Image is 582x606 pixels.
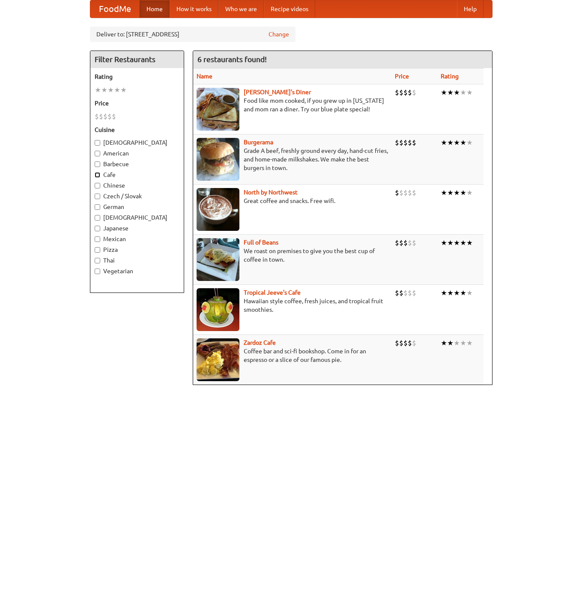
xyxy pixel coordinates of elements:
[101,85,107,95] li: ★
[95,161,100,167] input: Barbecue
[95,194,100,199] input: Czech / Slovak
[107,85,114,95] li: ★
[95,258,100,263] input: Thai
[399,338,403,348] li: $
[460,288,466,298] li: ★
[403,138,408,147] li: $
[112,112,116,121] li: $
[399,188,403,197] li: $
[441,88,447,97] li: ★
[454,188,460,197] li: ★
[244,189,298,196] b: North by Northwest
[95,99,179,107] h5: Price
[197,238,239,281] img: beans.jpg
[95,192,179,200] label: Czech / Slovak
[466,188,473,197] li: ★
[95,181,179,190] label: Chinese
[95,245,179,254] label: Pizza
[447,288,454,298] li: ★
[403,88,408,97] li: $
[399,88,403,97] li: $
[140,0,170,18] a: Home
[95,172,100,178] input: Cafe
[412,88,416,97] li: $
[197,88,239,131] img: sallys.jpg
[408,288,412,298] li: $
[447,138,454,147] li: ★
[95,160,179,168] label: Barbecue
[460,238,466,248] li: ★
[403,288,408,298] li: $
[457,0,484,18] a: Help
[95,183,100,188] input: Chinese
[197,197,388,205] p: Great coffee and snacks. Free wifi.
[197,146,388,172] p: Grade A beef, freshly ground every day, hand-cut fries, and home-made milkshakes. We make the bes...
[441,238,447,248] li: ★
[408,88,412,97] li: $
[95,125,179,134] h5: Cuisine
[95,256,179,265] label: Thai
[395,88,399,97] li: $
[395,238,399,248] li: $
[120,85,127,95] li: ★
[95,224,179,233] label: Japanese
[412,288,416,298] li: $
[90,51,184,68] h4: Filter Restaurants
[441,73,459,80] a: Rating
[466,88,473,97] li: ★
[441,138,447,147] li: ★
[412,338,416,348] li: $
[244,239,278,246] b: Full of Beans
[447,188,454,197] li: ★
[447,88,454,97] li: ★
[107,112,112,121] li: $
[403,338,408,348] li: $
[95,267,179,275] label: Vegetarian
[454,138,460,147] li: ★
[95,149,179,158] label: American
[460,88,466,97] li: ★
[244,339,276,346] a: Zardoz Cafe
[218,0,264,18] a: Who we are
[412,238,416,248] li: $
[95,235,179,243] label: Mexican
[454,88,460,97] li: ★
[441,288,447,298] li: ★
[114,85,120,95] li: ★
[95,138,179,147] label: [DEMOGRAPHIC_DATA]
[197,188,239,231] img: north.jpg
[103,112,107,121] li: $
[95,269,100,274] input: Vegetarian
[454,338,460,348] li: ★
[403,188,408,197] li: $
[441,188,447,197] li: ★
[399,288,403,298] li: $
[95,140,100,146] input: [DEMOGRAPHIC_DATA]
[399,138,403,147] li: $
[466,138,473,147] li: ★
[244,139,273,146] a: Burgerama
[466,338,473,348] li: ★
[197,297,388,314] p: Hawaiian style coffee, fresh juices, and tropical fruit smoothies.
[244,289,301,296] a: Tropical Jeeve's Cafe
[408,338,412,348] li: $
[395,73,409,80] a: Price
[466,238,473,248] li: ★
[95,247,100,253] input: Pizza
[244,89,311,96] a: [PERSON_NAME]'s Diner
[454,238,460,248] li: ★
[197,55,267,63] ng-pluralize: 6 restaurants found!
[90,0,140,18] a: FoodMe
[408,238,412,248] li: $
[197,96,388,113] p: Food like mom cooked, if you grew up in [US_STATE] and mom ran a diner. Try our blue plate special!
[95,213,179,222] label: [DEMOGRAPHIC_DATA]
[95,112,99,121] li: $
[269,30,289,39] a: Change
[197,138,239,181] img: burgerama.jpg
[95,204,100,210] input: German
[466,288,473,298] li: ★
